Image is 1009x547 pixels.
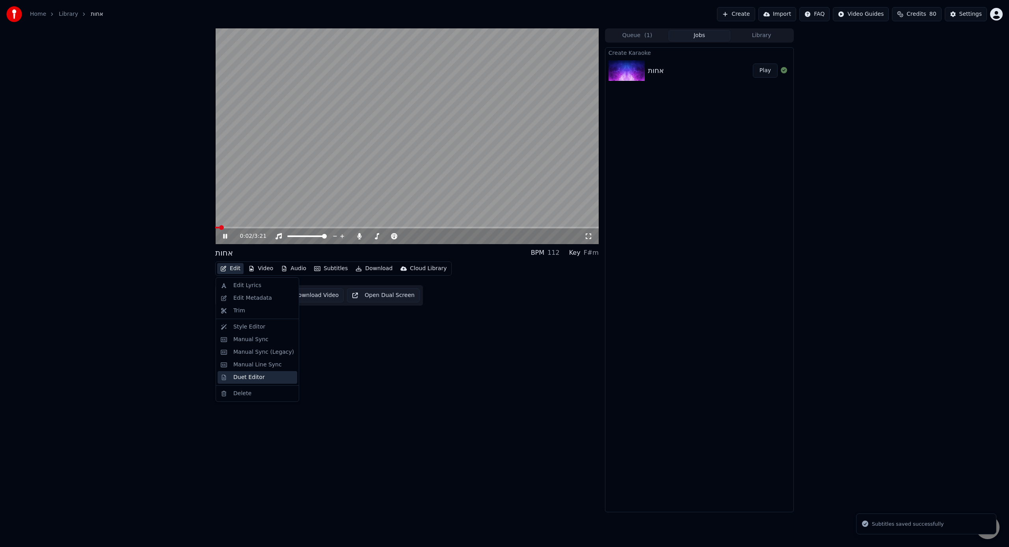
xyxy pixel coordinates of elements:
[91,10,103,18] span: אחות
[6,6,22,22] img: youka
[233,348,294,356] div: Manual Sync (Legacy)
[217,263,244,274] button: Edit
[872,520,944,528] div: Subtitles saved successfully
[347,288,420,302] button: Open Dual Screen
[730,30,793,41] button: Library
[240,232,259,240] div: /
[717,7,755,21] button: Create
[929,10,936,18] span: 80
[311,263,351,274] button: Subtitles
[547,248,560,258] div: 112
[758,7,796,21] button: Import
[648,65,664,76] div: אחות
[215,247,233,258] div: אחות
[233,390,251,398] div: Delete
[644,32,652,39] span: ( 1 )
[833,7,889,21] button: Video Guides
[279,288,344,302] button: Download Video
[30,10,103,18] nav: breadcrumb
[892,7,941,21] button: Credits80
[233,282,261,289] div: Edit Lyrics
[945,7,987,21] button: Settings
[605,48,793,57] div: Create Karaoke
[233,361,282,369] div: Manual Line Sync
[799,7,830,21] button: FAQ
[233,323,265,331] div: Style Editor
[959,10,982,18] div: Settings
[254,232,266,240] span: 3:21
[278,263,309,274] button: Audio
[245,263,276,274] button: Video
[233,373,265,381] div: Duet Editor
[59,10,78,18] a: Library
[240,232,252,240] span: 0:02
[410,265,447,273] div: Cloud Library
[531,248,544,258] div: BPM
[668,30,731,41] button: Jobs
[569,248,581,258] div: Key
[30,10,46,18] a: Home
[352,263,396,274] button: Download
[233,307,245,315] div: Trim
[753,63,778,78] button: Play
[584,248,599,258] div: F#m
[606,30,668,41] button: Queue
[233,294,272,302] div: Edit Metadata
[907,10,926,18] span: Credits
[233,336,268,344] div: Manual Sync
